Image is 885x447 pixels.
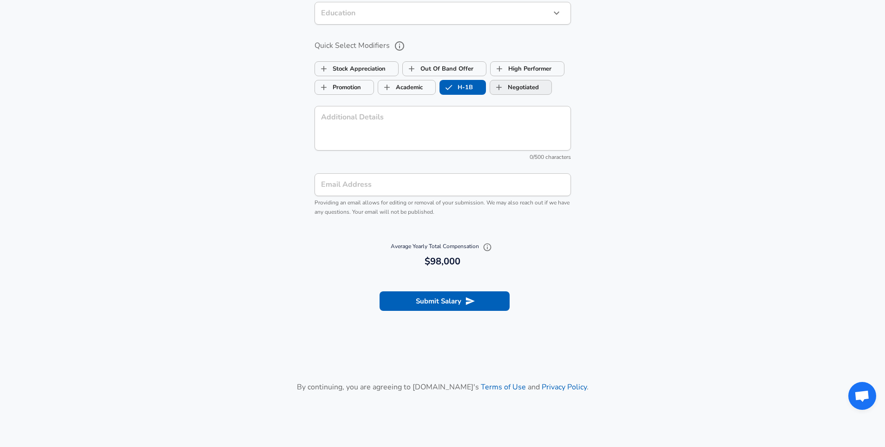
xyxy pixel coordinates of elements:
button: High PerformerHigh Performer [490,61,564,76]
button: Out Of Band OfferOut Of Band Offer [402,61,486,76]
span: Promotion [315,79,333,96]
span: Negotiated [490,79,508,96]
button: Explain Total Compensation [480,240,494,254]
button: PromotionPromotion [315,80,374,95]
div: 0/500 characters [315,153,571,162]
label: Negotiated [490,79,539,96]
button: Stock AppreciationStock Appreciation [315,61,399,76]
div: Open chat [848,382,876,410]
label: Quick Select Modifiers [315,38,571,54]
span: Stock Appreciation [315,60,333,78]
span: Average Yearly Total Compensation [391,243,494,250]
span: High Performer [491,60,508,78]
h6: $98,000 [318,254,567,269]
label: High Performer [491,60,551,78]
span: Academic [378,79,396,96]
label: H-1B [440,79,473,96]
button: help [392,38,407,54]
button: AcademicAcademic [378,80,436,95]
button: H-1BH-1B [439,80,486,95]
span: Providing an email allows for editing or removal of your submission. We may also reach out if we ... [315,199,570,216]
button: Submit Salary [380,291,510,311]
button: NegotiatedNegotiated [490,80,552,95]
input: team@levels.fyi [315,173,571,196]
label: Academic [378,79,423,96]
a: Terms of Use [481,382,526,392]
a: Privacy Policy [542,382,587,392]
label: Stock Appreciation [315,60,386,78]
label: Promotion [315,79,361,96]
span: H-1B [440,79,458,96]
span: Out Of Band Offer [403,60,420,78]
label: Out Of Band Offer [403,60,473,78]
